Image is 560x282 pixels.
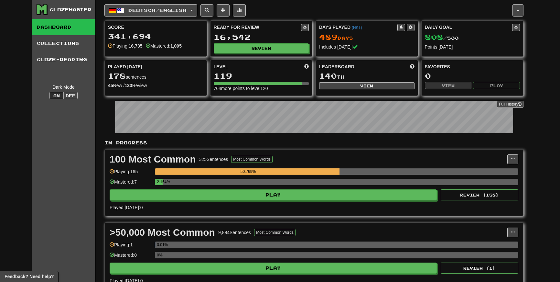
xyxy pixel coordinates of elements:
div: Mastered: [146,43,182,49]
button: Play [473,82,520,89]
div: Points [DATE] [425,44,520,50]
div: Days Played [319,24,397,30]
strong: 16,735 [129,43,143,49]
div: Score [108,24,203,30]
span: Leaderboard [319,63,354,70]
div: 0 [425,72,520,80]
button: Search sentences [200,4,213,17]
a: Full History [497,101,523,108]
span: Deutsch / English [128,7,187,13]
span: Played [DATE] [108,63,142,70]
strong: 45 [108,83,113,88]
div: Dark Mode [37,84,91,90]
button: Off [63,92,78,99]
div: Playing: 1 [110,242,152,252]
div: Playing: 165 [110,168,152,179]
a: (HKT) [352,25,362,30]
button: Most Common Words [254,229,296,236]
button: Review (1) [441,263,518,274]
div: Clozemaster [49,6,92,13]
button: View [425,82,472,89]
div: 341,694 [108,32,203,40]
button: More stats [233,4,246,17]
div: th [319,72,415,80]
div: New / Review [108,82,203,89]
span: 140 [319,71,337,80]
span: / 500 [425,35,459,41]
div: 2.154% [157,179,163,185]
div: Favorites [425,63,520,70]
a: Collections [32,35,95,51]
div: Mastered: 7 [110,179,152,189]
p: In Progress [104,140,523,146]
div: 764 more points to level 120 [214,85,309,92]
strong: 133 [124,83,132,88]
div: Daily Goal [425,24,512,31]
button: Play [110,189,437,200]
span: Level [214,63,228,70]
div: 325 Sentences [199,156,228,163]
span: Open feedback widget [5,273,54,280]
div: Day s [319,33,415,41]
div: Includes [DATE]! [319,44,415,50]
button: Add sentence to collection [217,4,230,17]
strong: 1,095 [170,43,182,49]
div: 50.769% [157,168,339,175]
button: Play [110,263,437,274]
button: Most Common Words [231,156,273,163]
button: Review [214,43,309,53]
button: On [49,92,64,99]
div: Mastered: 0 [110,252,152,263]
div: 16,542 [214,33,309,41]
span: Score more points to level up [304,63,309,70]
div: 100 Most Common [110,154,196,164]
button: Deutsch/English [104,4,197,17]
button: View [319,82,415,89]
div: Ready for Review [214,24,301,30]
span: 178 [108,71,126,80]
button: Review (158) [441,189,518,200]
span: This week in points, UTC [410,63,415,70]
div: 9,894 Sentences [218,229,251,236]
span: 489 [319,32,338,41]
div: sentences [108,72,203,80]
div: 119 [214,72,309,80]
a: Cloze-Reading [32,51,95,68]
span: 808 [425,32,443,41]
div: >50,000 Most Common [110,228,215,237]
a: Dashboard [32,19,95,35]
div: Playing: [108,43,143,49]
span: Played [DATE]: 0 [110,205,143,210]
